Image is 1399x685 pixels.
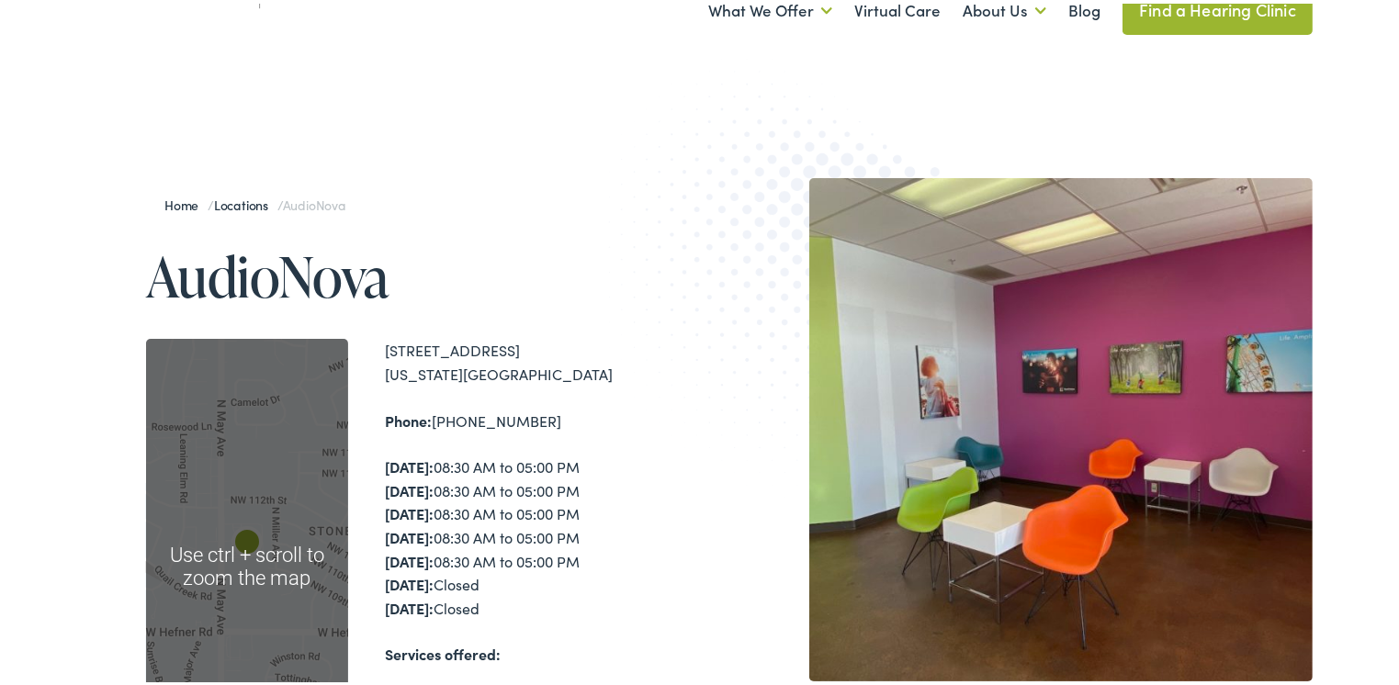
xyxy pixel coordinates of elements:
div: [STREET_ADDRESS] [US_STATE][GEOGRAPHIC_DATA] [385,335,706,382]
strong: [DATE]: [385,547,434,567]
strong: Services offered: [385,640,501,660]
a: Locations [214,192,277,210]
strong: [DATE]: [385,523,434,544]
div: [PHONE_NUMBER] [385,406,706,430]
span: / / [164,192,345,210]
span: AudioNova [283,192,345,210]
strong: [DATE]: [385,453,434,473]
div: 08:30 AM to 05:00 PM 08:30 AM to 05:00 PM 08:30 AM to 05:00 PM 08:30 AM to 05:00 PM 08:30 AM to 0... [385,452,706,616]
strong: [DATE]: [385,570,434,590]
h1: AudioNova [146,242,706,303]
strong: [DATE]: [385,500,434,520]
strong: [DATE]: [385,594,434,614]
div: AudioNova [225,519,269,563]
strong: Phone: [385,407,432,427]
a: Home [164,192,208,210]
strong: [DATE]: [385,477,434,497]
